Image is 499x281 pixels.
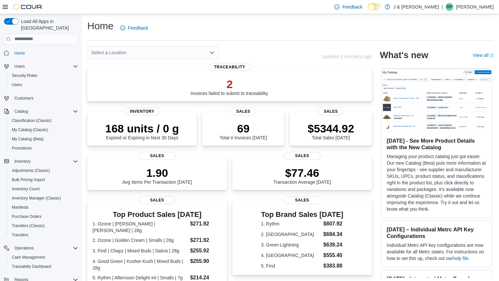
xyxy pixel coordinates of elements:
[319,107,343,115] span: Sales
[7,80,81,89] button: Users
[117,21,151,35] a: Feedback
[261,221,321,227] dt: 1. Rythm
[12,146,32,151] span: Promotions
[273,166,331,185] div: Transaction Average [DATE]
[139,196,176,204] span: Sales
[12,62,27,70] button: Users
[9,222,47,230] a: Transfers (Classic)
[12,136,44,142] span: My Catalog (Beta)
[9,81,25,89] a: Users
[12,157,78,165] span: Inventory
[7,175,81,184] button: Bulk Pricing Import
[9,194,78,202] span: Inventory Manager (Classic)
[323,220,343,228] dd: $807.92
[105,122,179,140] div: Expired or Expiring in Next 30 Days
[7,212,81,221] button: Purchase Orders
[387,226,487,239] h3: [DATE] – Individual Metrc API Key Configurations
[209,63,250,71] span: Traceability
[12,205,29,210] span: Manifests
[12,244,36,252] button: Operations
[12,186,40,192] span: Inventory Count
[322,54,372,59] p: Updated 3 minute(s) ago
[128,25,148,31] span: Feedback
[9,203,78,211] span: Manifests
[12,157,33,165] button: Inventory
[93,258,187,271] dt: 4. Good Green | Kosher Kush | Mixed Buds | 28g
[9,253,48,261] a: Cash Management
[7,203,81,212] button: Manifests
[473,53,494,58] a: View allExternal link
[12,168,50,173] span: Adjustments (Classic)
[12,82,22,87] span: Users
[332,0,365,13] a: Feedback
[1,157,81,166] button: Inventory
[93,247,187,254] dt: 3. Find | Chapz | Mixed Buds | Sativa | 28g
[12,49,78,57] span: Home
[9,176,78,184] span: Bulk Pricing Import
[9,117,78,125] span: Classification (Classic)
[9,176,48,184] a: Bulk Pricing Import
[14,246,34,251] span: Operations
[9,72,78,80] span: Security Roles
[1,244,81,253] button: Operations
[7,253,81,262] button: Cash Management
[18,18,78,31] span: Load All Apps in [GEOGRAPHIC_DATA]
[1,107,81,116] button: Catalog
[12,62,78,70] span: Users
[14,159,31,164] span: Inventory
[12,214,42,219] span: Purchase Orders
[9,117,54,125] a: Classification (Classic)
[9,81,78,89] span: Users
[9,263,78,270] span: Traceabilty Dashboard
[9,72,40,80] a: Security Roles
[12,177,45,182] span: Bulk Pricing Import
[191,78,269,96] div: Invoices failed to submit to traceability.
[122,166,192,185] div: Avg Items Per Transaction [DATE]
[12,264,51,269] span: Traceabilty Dashboard
[323,241,343,249] dd: $639.24
[9,213,44,221] a: Purchase Orders
[12,196,61,201] span: Inventory Manager (Classic)
[442,3,443,11] p: |
[9,263,54,270] a: Traceabilty Dashboard
[308,122,354,135] p: $5344.92
[190,236,221,244] dd: $271.92
[7,184,81,194] button: Inventory Count
[190,220,221,228] dd: $271.92
[12,49,28,57] a: Home
[7,134,81,144] button: My Catalog (Beta)
[9,185,78,193] span: Inventory Count
[7,166,81,175] button: Adjustments (Classic)
[9,167,52,175] a: Adjustments (Classic)
[9,203,31,211] a: Manifests
[139,152,176,160] span: Sales
[12,94,78,102] span: Customers
[9,144,78,152] span: Promotions
[9,253,78,261] span: Cash Management
[9,144,34,152] a: Promotions
[490,54,494,58] svg: External link
[12,118,52,123] span: Classification (Classic)
[93,211,222,219] h3: Top Product Sales [DATE]
[7,221,81,230] button: Transfers (Classic)
[261,231,321,238] dt: 2. [GEOGRAPHIC_DATA]
[122,166,192,179] p: 1.90
[9,194,64,202] a: Inventory Manager (Classic)
[261,242,321,248] dt: 3. Green Lightning
[9,126,78,134] span: My Catalog (Classic)
[14,64,25,69] span: Users
[1,48,81,58] button: Home
[9,167,78,175] span: Adjustments (Classic)
[393,3,439,11] p: J & [PERSON_NAME]
[368,3,382,10] input: Dark Mode
[190,247,221,255] dd: $255.92
[219,122,267,135] p: 69
[190,257,221,265] dd: $255.90
[9,213,78,221] span: Purchase Orders
[9,185,42,193] a: Inventory Count
[7,144,81,153] button: Promotions
[7,125,81,134] button: My Catalog (Classic)
[261,211,343,219] h3: Top Brand Sales [DATE]
[13,4,43,10] img: Cova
